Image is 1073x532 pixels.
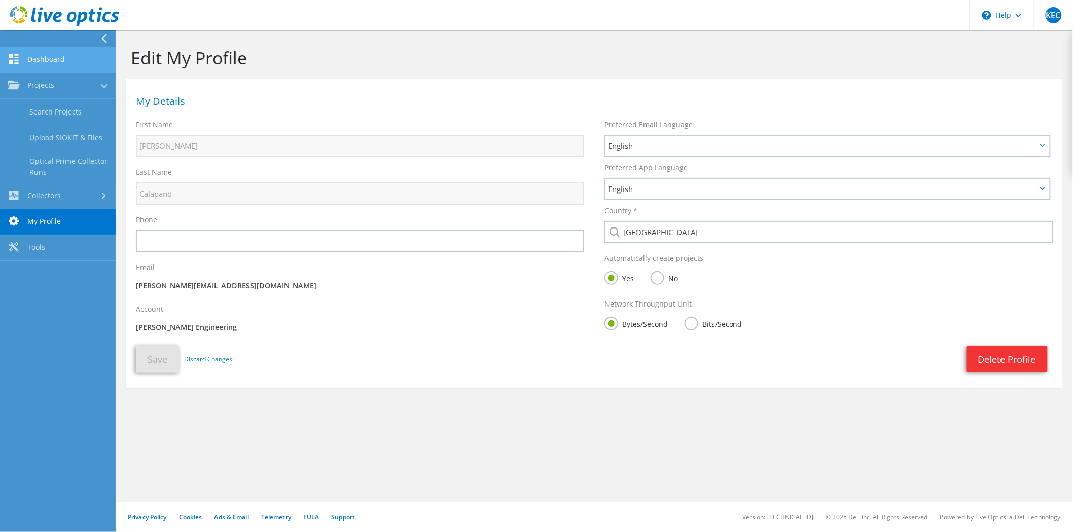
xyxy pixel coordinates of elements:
[604,253,703,263] label: Automatically create projects
[261,513,291,521] a: Telemetry
[179,513,202,521] a: Cookies
[608,183,1036,195] span: English
[604,163,688,173] label: Preferred App Language
[136,167,172,177] label: Last Name
[742,513,814,521] li: Version: [TECHNICAL_ID]
[136,120,173,130] label: First Name
[604,271,634,284] label: Yes
[1046,7,1062,23] span: KEC
[136,304,163,314] label: Account
[303,513,319,521] a: EULA
[604,206,637,216] label: Country *
[940,513,1061,521] li: Powered by Live Optics, a Dell Technology
[136,346,179,373] button: Save
[604,120,693,130] label: Preferred Email Language
[826,513,928,521] li: © 2025 Dell Inc. All Rights Reserved
[136,215,157,225] label: Phone
[136,262,155,273] label: Email
[685,317,742,329] label: Bits/Second
[136,280,584,291] p: [PERSON_NAME][EMAIL_ADDRESS][DOMAIN_NAME]
[982,11,991,20] svg: \n
[331,513,355,521] a: Support
[136,322,584,333] p: [PERSON_NAME] Engineering
[184,354,232,365] a: Discard Changes
[136,96,1048,106] h1: My Details
[604,299,692,309] label: Network Throughput Unit
[608,140,1036,152] span: English
[651,271,678,284] label: No
[131,47,1053,68] h1: Edit My Profile
[604,317,668,329] label: Bytes/Second
[128,513,167,521] a: Privacy Policy
[967,346,1048,372] a: Delete Profile
[214,513,249,521] a: Ads & Email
